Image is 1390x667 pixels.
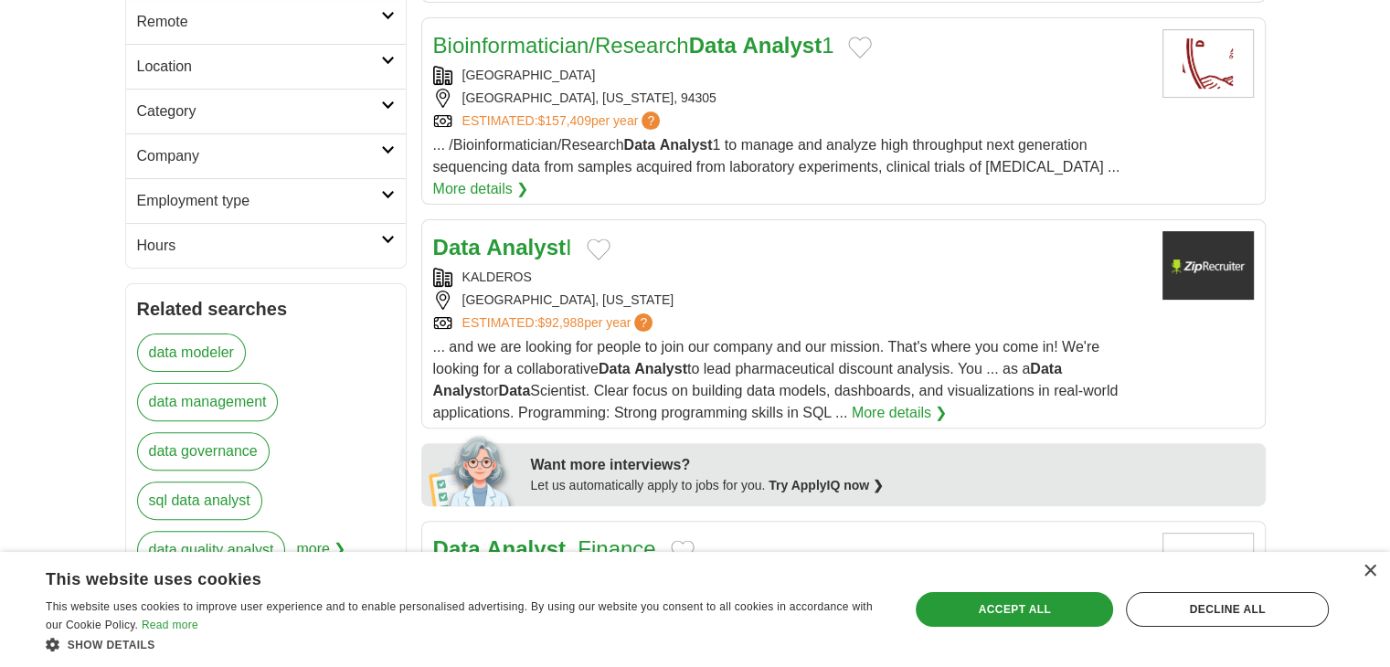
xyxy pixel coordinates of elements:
strong: Data [689,33,737,58]
a: [GEOGRAPHIC_DATA] [462,68,596,82]
span: ... and we are looking for people to join our company and our mission. That's where you come in! ... [433,339,1119,420]
strong: Analyst [634,361,687,376]
h2: Remote [137,11,381,33]
img: Company logo [1162,533,1254,601]
h2: Related searches [137,295,395,323]
div: Decline all [1126,592,1329,627]
h2: Hours [137,235,381,257]
strong: Data [433,536,481,561]
h2: Company [137,145,381,167]
strong: Data [433,235,481,259]
a: data quality analyst [137,531,286,569]
a: data management [137,383,279,421]
a: data modeler [137,333,246,372]
strong: Data [499,383,531,398]
strong: Analyst [486,536,566,561]
button: Add to favorite jobs [587,238,610,260]
strong: Analyst [433,383,486,398]
a: Bioinformatician/ResearchData Analyst1 [433,33,834,58]
strong: Analyst [486,235,566,259]
div: [GEOGRAPHIC_DATA], [US_STATE], 94305 [433,89,1148,108]
div: Let us automatically apply to jobs for you. [531,476,1255,495]
div: This website uses cookies [46,563,838,590]
a: ESTIMATED:$157,409per year? [462,111,664,131]
span: Show details [68,639,155,651]
strong: Analyst [742,33,822,58]
img: apply-iq-scientist.png [429,433,517,506]
a: Company [126,133,406,178]
a: ESTIMATED:$92,988per year? [462,313,657,333]
a: More details ❯ [433,178,529,200]
button: Add to favorite jobs [671,540,695,562]
strong: Data [599,361,631,376]
a: Location [126,44,406,89]
span: $157,409 [537,113,590,128]
a: Employment type [126,178,406,223]
button: Add to favorite jobs [848,37,872,58]
h2: Category [137,101,381,122]
span: $92,988 [537,315,584,330]
a: Category [126,89,406,133]
img: Company logo [1162,231,1254,300]
strong: Data [1030,361,1062,376]
span: ... /Bioinformatician/Research 1 to manage and analyze high throughput next generation sequencing... [433,137,1120,175]
a: More details ❯ [852,402,948,424]
a: data governance [137,432,270,471]
div: Want more interviews? [531,454,1255,476]
h2: Location [137,56,381,78]
strong: Data [623,137,655,153]
div: [GEOGRAPHIC_DATA], [US_STATE] [433,291,1148,310]
span: ? [642,111,660,130]
div: KALDEROS [433,268,1148,287]
a: Read more, opens a new window [142,619,198,631]
span: This website uses cookies to improve user experience and to enable personalised advertising. By u... [46,600,873,631]
h2: Employment type [137,190,381,212]
div: Accept all [916,592,1113,627]
a: Data AnalystI [433,235,572,259]
a: Hours [126,223,406,268]
img: Stanford University logo [1162,29,1254,98]
a: Try ApplyIQ now ❯ [769,478,884,492]
span: more ❯ [296,531,345,580]
a: sql data analyst [137,482,262,520]
span: ? [634,313,653,332]
div: Show details [46,635,884,653]
a: Data Analyst, Finance [433,536,656,561]
div: Close [1363,565,1376,578]
strong: Analyst [660,137,713,153]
